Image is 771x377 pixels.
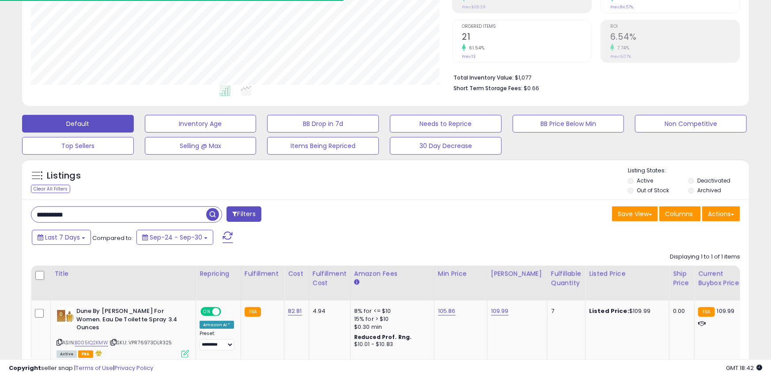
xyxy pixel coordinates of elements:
div: Min Price [438,269,484,278]
button: Selling @ Max [145,137,257,155]
small: Prev: $65.39 [462,4,486,10]
button: Actions [702,206,740,221]
div: 0.00 [673,307,688,315]
button: Top Sellers [22,137,134,155]
small: Amazon Fees. [354,278,359,286]
span: ON [201,308,212,316]
div: Fulfillment Cost [313,269,347,288]
label: Archived [697,187,721,194]
button: 30 Day Decrease [390,137,502,155]
button: Save View [612,206,658,221]
div: Amazon Fees [354,269,431,278]
span: Columns [665,209,693,218]
small: 61.54% [466,45,484,51]
span: All listings currently available for purchase on Amazon [57,350,77,358]
button: Inventory Age [145,115,257,133]
small: Prev: 84.57% [610,4,633,10]
a: 109.99 [491,307,509,316]
span: ROI [610,24,740,29]
label: Deactivated [697,177,730,184]
b: Dune By [PERSON_NAME] For Women. Eau De Toilette Spray 3.4 Ounces [76,307,184,334]
div: $0.30 min [354,323,427,331]
div: [PERSON_NAME] [491,269,544,278]
div: $109.99 [589,307,662,315]
span: OFF [220,308,234,316]
strong: Copyright [9,364,41,372]
div: Cost [288,269,305,278]
div: Ship Price [673,269,691,288]
li: $1,077 [454,72,733,82]
button: BB Price Below Min [513,115,624,133]
small: FBA [245,307,261,317]
span: $0.66 [524,84,539,92]
div: Listed Price [589,269,665,278]
div: 8% for <= $10 [354,307,427,315]
div: seller snap | | [9,364,153,373]
a: Privacy Policy [114,364,153,372]
div: ASIN: [57,307,189,357]
small: FBA [698,307,714,317]
p: Listing States: [628,167,748,175]
div: 7 [551,307,578,315]
div: Repricing [200,269,237,278]
div: Preset: [200,331,234,350]
div: Fulfillment [245,269,280,278]
label: Active [637,177,653,184]
button: Default [22,115,134,133]
span: Ordered Items [462,24,591,29]
button: Items Being Repriced [267,137,379,155]
button: Non Competitive [635,115,747,133]
div: Current Buybox Price [698,269,744,288]
b: Listed Price: [589,307,629,315]
h2: 21 [462,32,591,44]
small: 7.74% [614,45,630,51]
span: | SKU: VPR76973DLR325 [110,339,172,346]
button: Filters [227,206,261,222]
img: 414PLfemgUL._SL40_.jpg [57,307,74,325]
div: Displaying 1 to 1 of 1 items [670,253,740,261]
label: Out of Stock [637,187,669,194]
span: Sep-24 - Sep-30 [150,233,202,242]
div: $10.01 - $10.83 [354,341,427,348]
a: Terms of Use [76,364,113,372]
span: 109.99 [717,307,735,315]
a: 105.86 [438,307,456,316]
i: hazardous material [93,350,102,356]
div: Amazon AI * [200,321,234,329]
button: Needs to Reprice [390,115,502,133]
a: 82.81 [288,307,302,316]
span: FBA [78,350,93,358]
div: 4.94 [313,307,344,315]
div: Title [54,269,192,278]
span: Compared to: [92,234,133,242]
div: Clear All Filters [31,185,70,193]
b: Short Term Storage Fees: [454,84,522,92]
button: Sep-24 - Sep-30 [136,230,213,245]
button: Last 7 Days [32,230,91,245]
b: Reduced Prof. Rng. [354,333,412,341]
button: Columns [659,206,701,221]
span: Last 7 Days [45,233,80,242]
div: Fulfillable Quantity [551,269,582,288]
h5: Listings [47,170,81,182]
a: B005IQ2KMW [75,339,108,347]
button: BB Drop in 7d [267,115,379,133]
span: 2025-10-8 18:42 GMT [726,364,762,372]
div: 15% for > $10 [354,315,427,323]
small: Prev: 6.07% [610,54,631,59]
b: Total Inventory Value: [454,74,514,81]
h2: 6.54% [610,32,740,44]
small: Prev: 13 [462,54,476,59]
